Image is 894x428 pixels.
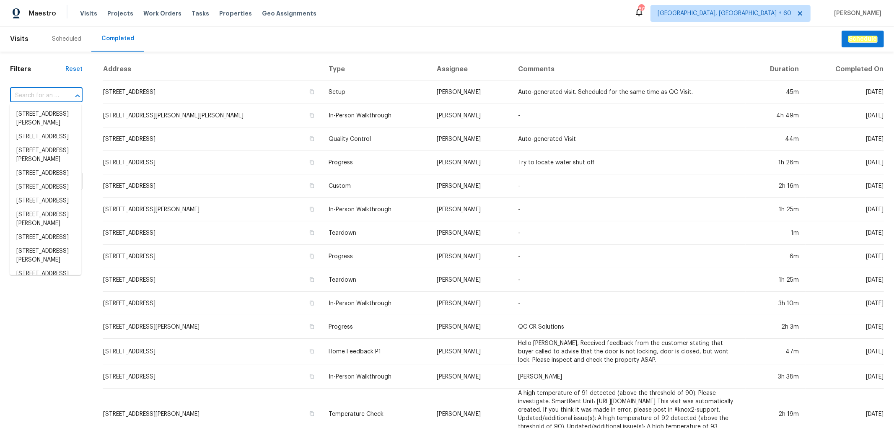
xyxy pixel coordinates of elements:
[10,267,81,281] li: [STREET_ADDRESS]
[322,292,430,315] td: In-Person Walkthrough
[10,194,81,208] li: [STREET_ADDRESS]
[103,339,322,365] td: [STREET_ADDRESS]
[430,127,511,151] td: [PERSON_NAME]
[29,9,56,18] span: Maestro
[107,9,133,18] span: Projects
[746,80,806,104] td: 45m
[806,221,884,245] td: [DATE]
[430,104,511,127] td: [PERSON_NAME]
[103,174,322,198] td: [STREET_ADDRESS]
[10,231,81,244] li: [STREET_ADDRESS]
[430,365,511,389] td: [PERSON_NAME]
[430,268,511,292] td: [PERSON_NAME]
[511,104,746,127] td: -
[511,245,746,268] td: -
[308,182,316,189] button: Copy Address
[308,88,316,96] button: Copy Address
[806,365,884,389] td: [DATE]
[746,221,806,245] td: 1m
[658,9,791,18] span: [GEOGRAPHIC_DATA], [GEOGRAPHIC_DATA] + 60
[430,245,511,268] td: [PERSON_NAME]
[308,323,316,330] button: Copy Address
[143,9,181,18] span: Work Orders
[103,365,322,389] td: [STREET_ADDRESS]
[322,58,430,80] th: Type
[192,10,209,16] span: Tasks
[10,166,81,180] li: [STREET_ADDRESS]
[65,65,83,73] div: Reset
[806,245,884,268] td: [DATE]
[511,315,746,339] td: QC CR Solutions
[308,252,316,260] button: Copy Address
[430,80,511,104] td: [PERSON_NAME]
[746,174,806,198] td: 2h 16m
[511,58,746,80] th: Comments
[746,365,806,389] td: 3h 38m
[746,127,806,151] td: 44m
[322,315,430,339] td: Progress
[308,112,316,119] button: Copy Address
[430,292,511,315] td: [PERSON_NAME]
[10,30,29,48] span: Visits
[10,244,81,267] li: [STREET_ADDRESS][PERSON_NAME]
[638,5,644,13] div: 807
[806,315,884,339] td: [DATE]
[10,107,81,130] li: [STREET_ADDRESS][PERSON_NAME]
[746,151,806,174] td: 1h 26m
[219,9,252,18] span: Properties
[842,31,884,48] button: Schedule
[103,151,322,174] td: [STREET_ADDRESS]
[308,205,316,213] button: Copy Address
[806,104,884,127] td: [DATE]
[746,198,806,221] td: 1h 25m
[10,89,59,102] input: Search for an address...
[511,174,746,198] td: -
[72,90,83,102] button: Close
[430,198,511,221] td: [PERSON_NAME]
[308,373,316,380] button: Copy Address
[511,268,746,292] td: -
[746,104,806,127] td: 4h 49m
[52,35,81,43] div: Scheduled
[806,151,884,174] td: [DATE]
[511,198,746,221] td: -
[806,127,884,151] td: [DATE]
[806,80,884,104] td: [DATE]
[103,221,322,245] td: [STREET_ADDRESS]
[103,104,322,127] td: [STREET_ADDRESS][PERSON_NAME][PERSON_NAME]
[806,174,884,198] td: [DATE]
[430,58,511,80] th: Assignee
[806,292,884,315] td: [DATE]
[746,292,806,315] td: 3h 10m
[262,9,316,18] span: Geo Assignments
[308,276,316,283] button: Copy Address
[10,130,81,144] li: [STREET_ADDRESS]
[430,151,511,174] td: [PERSON_NAME]
[103,58,322,80] th: Address
[806,268,884,292] td: [DATE]
[322,174,430,198] td: Custom
[101,34,134,43] div: Completed
[511,221,746,245] td: -
[806,198,884,221] td: [DATE]
[10,65,65,73] h1: Filters
[103,198,322,221] td: [STREET_ADDRESS][PERSON_NAME]
[430,315,511,339] td: [PERSON_NAME]
[322,104,430,127] td: In-Person Walkthrough
[308,135,316,143] button: Copy Address
[308,158,316,166] button: Copy Address
[103,127,322,151] td: [STREET_ADDRESS]
[511,151,746,174] td: Try to locate water shut off
[103,315,322,339] td: [STREET_ADDRESS][PERSON_NAME]
[10,144,81,166] li: [STREET_ADDRESS][PERSON_NAME]
[848,36,877,42] em: Schedule
[322,151,430,174] td: Progress
[322,221,430,245] td: Teardown
[511,339,746,365] td: Hello [PERSON_NAME], Received feedback from the customer stating that buyer called to advise that...
[308,410,316,418] button: Copy Address
[103,268,322,292] td: [STREET_ADDRESS]
[10,208,81,231] li: [STREET_ADDRESS][PERSON_NAME]
[511,127,746,151] td: Auto-generated Visit
[322,80,430,104] td: Setup
[103,245,322,268] td: [STREET_ADDRESS]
